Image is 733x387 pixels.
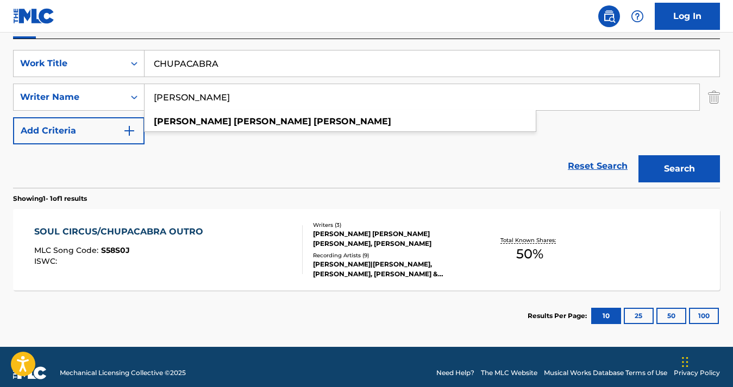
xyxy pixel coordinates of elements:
[436,368,474,378] a: Need Help?
[13,117,145,144] button: Add Criteria
[60,368,186,378] span: Mechanical Licensing Collective © 2025
[313,251,471,259] div: Recording Artists ( 9 )
[638,155,720,182] button: Search
[624,308,654,324] button: 25
[516,244,543,264] span: 50 %
[544,368,667,378] a: Musical Works Database Terms of Use
[656,308,686,324] button: 50
[682,346,688,378] div: Drag
[313,221,471,229] div: Writers ( 3 )
[20,91,118,104] div: Writer Name
[528,311,590,321] p: Results Per Page:
[13,8,55,24] img: MLC Logo
[313,229,471,249] div: [PERSON_NAME] [PERSON_NAME] [PERSON_NAME], [PERSON_NAME]
[13,209,720,290] a: SOUL CIRCUS/CHUPACABRA OUTROMLC Song Code:S58S0JISWC:Writers (3)[PERSON_NAME] [PERSON_NAME] [PERS...
[34,225,209,238] div: SOUL CIRCUS/CHUPACABRA OUTRO
[20,57,118,70] div: Work Title
[631,10,644,23] img: help
[13,194,87,204] p: Showing 1 - 1 of 1 results
[689,308,719,324] button: 100
[13,366,47,379] img: logo
[603,10,616,23] img: search
[500,236,559,244] p: Total Known Shares:
[13,50,720,188] form: Search Form
[313,259,471,279] div: [PERSON_NAME]|[PERSON_NAME], [PERSON_NAME], [PERSON_NAME] & [PERSON_NAME], [PERSON_NAME] & [PERSO...
[627,5,648,27] div: Help
[679,335,733,387] iframe: Chat Widget
[123,124,136,137] img: 9d2ae6d4665cec9f34b9.svg
[591,308,621,324] button: 10
[34,245,101,255] span: MLC Song Code :
[708,84,720,111] img: Delete Criterion
[234,116,311,126] strong: [PERSON_NAME]
[562,154,633,178] a: Reset Search
[655,3,720,30] a: Log In
[34,256,60,266] span: ISWC :
[481,368,537,378] a: The MLC Website
[598,5,620,27] a: Public Search
[154,116,231,126] strong: [PERSON_NAME]
[101,245,130,255] span: S58S0J
[314,116,391,126] strong: [PERSON_NAME]
[674,368,720,378] a: Privacy Policy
